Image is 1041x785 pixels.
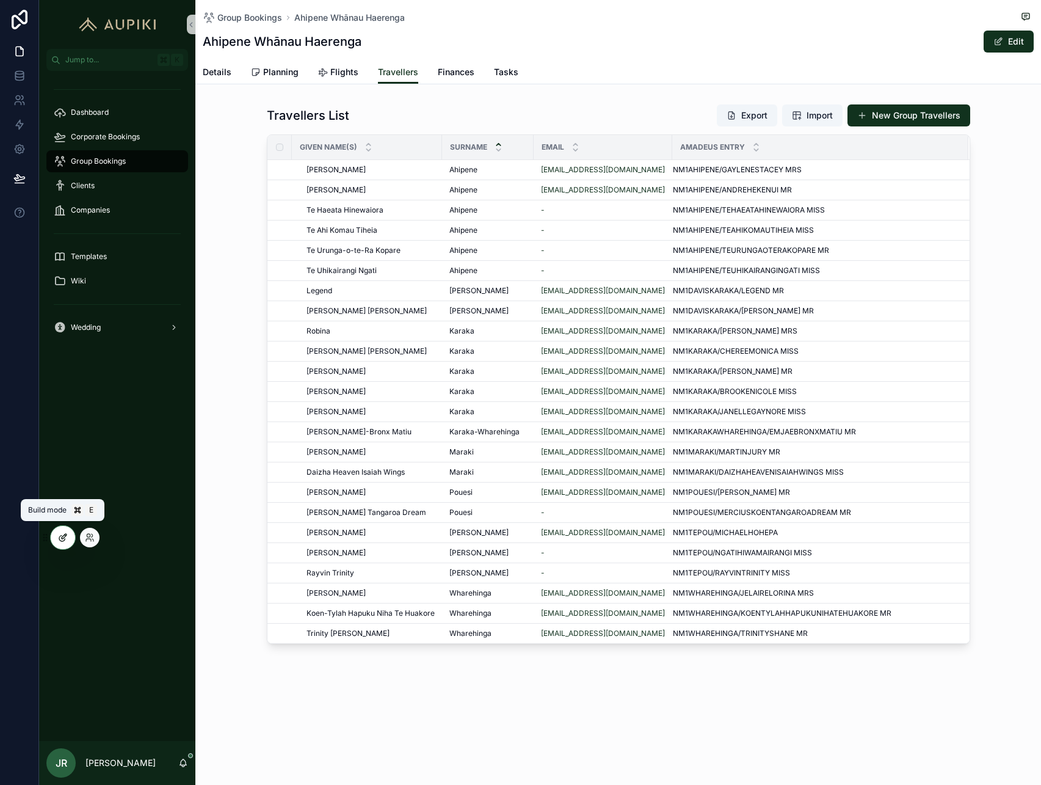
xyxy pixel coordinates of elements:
[306,185,435,195] a: [PERSON_NAME]
[673,427,856,437] span: NM1KARAKAWHAREHINGA/EMJAEBRONXMATIU MR
[673,608,891,618] span: NM1WHAREHINGA/KOENTYLAHHAPUKUNIHATEHUAKORE MR
[318,61,358,86] a: Flights
[541,246,665,255] a: -
[673,387,797,396] span: NM1KARAKA/BROOKENICOLE MISS
[306,326,330,336] span: Robina
[449,367,474,376] span: Karaka
[541,205,545,215] a: -
[449,387,474,396] span: Karaka
[449,165,526,175] a: Ahipene
[673,367,793,376] span: NM1KARAKA/[PERSON_NAME] MR
[541,185,665,195] a: [EMAIL_ADDRESS][DOMAIN_NAME]
[306,346,427,356] span: [PERSON_NAME] [PERSON_NAME]
[541,427,665,437] a: [EMAIL_ADDRESS][DOMAIN_NAME]
[541,548,545,558] a: -
[673,326,954,336] a: NM1KARAKA/[PERSON_NAME] MRS
[46,101,188,123] a: Dashboard
[673,266,820,276] span: NM1AHIPENE/TEUHIKAIRANGINGATI MISS
[782,104,843,126] button: Import
[306,487,435,497] a: [PERSON_NAME]
[673,165,802,175] span: NM1AHIPENE/GAYLENESTACEY MRS
[673,508,851,517] span: NM1POUESI/MERCIUSKOENTANGAROADREAM MR
[673,306,814,316] span: NM1DAVISKARAKA/[PERSON_NAME] MR
[449,225,477,235] span: Ahipene
[541,447,665,457] a: [EMAIL_ADDRESS][DOMAIN_NAME]
[449,467,474,477] span: Maraki
[306,508,426,517] span: [PERSON_NAME] Tangaroa Dream
[306,467,405,477] span: Daizha Heaven Isaiah Wings
[306,508,435,517] a: [PERSON_NAME] Tangaroa Dream
[449,588,491,598] span: Wharehinga
[306,266,435,276] a: Te Uhikairangi Ngati
[203,66,231,78] span: Details
[306,608,435,618] span: Koen-Tylah Hapuku Niha Te Huakore
[449,407,526,417] a: Karaka
[306,367,366,376] span: [PERSON_NAME]
[673,225,814,235] span: NM1AHIPENE/TEAHIKOMAUTIHEIA MISS
[438,66,474,78] span: Finances
[847,104,970,126] button: New Group Travellers
[306,629,435,638] a: Trinity [PERSON_NAME]
[263,66,299,78] span: Planning
[306,548,435,558] a: [PERSON_NAME]
[294,12,405,24] a: Ahipene Whānau Haerenga
[306,528,435,538] a: [PERSON_NAME]
[203,33,361,50] h1: Ahipene Whānau Haerenga
[86,505,96,515] span: E
[717,104,777,126] button: Export
[306,487,366,497] span: [PERSON_NAME]
[449,608,491,618] span: Wharehinga
[673,528,954,538] a: NM1TEPOU/MICHAELHOHEPA
[306,346,435,356] a: [PERSON_NAME] [PERSON_NAME]
[449,326,526,336] a: Karaka
[673,185,792,195] span: NM1AHIPENE/ANDREHEKENUI MR
[449,185,477,195] span: Ahipene
[673,185,954,195] a: NM1AHIPENE/ANDREHEKENUI MR
[673,487,790,497] span: NM1POUESI/[PERSON_NAME] MR
[71,181,95,191] span: Clients
[56,756,67,770] span: JR
[449,487,473,497] span: Pouesi
[673,568,954,578] a: NM1TEPOU/RAYVINTRINITY MISS
[673,548,954,558] a: NM1TEPOU/NGATIHIWAMAIRANGI MISS
[71,252,107,261] span: Templates
[673,306,954,316] a: NM1DAVISKARAKA/[PERSON_NAME] MR
[449,548,526,558] a: [PERSON_NAME]
[450,142,487,152] span: Surname
[330,66,358,78] span: Flights
[541,588,665,598] a: [EMAIL_ADDRESS][DOMAIN_NAME]
[449,427,520,437] span: Karaka-Wharehinga
[203,12,282,24] a: Group Bookings
[71,156,126,166] span: Group Bookings
[449,326,474,336] span: Karaka
[449,629,526,638] a: Wharehinga
[541,286,665,296] a: [EMAIL_ADDRESS][DOMAIN_NAME]
[673,629,808,638] span: NM1WHAREHINGA/TRINITYSHANE MR
[306,205,383,215] span: Te Haeata Hinewaiora
[541,508,545,517] a: -
[673,588,814,598] span: NM1WHAREHINGA/JELAIRELORINA MRS
[541,608,665,618] a: [EMAIL_ADDRESS][DOMAIN_NAME]
[306,427,412,437] span: [PERSON_NAME]-Bronx Matiu
[449,447,474,457] span: Maraki
[673,608,954,618] a: NM1WHAREHINGA/KOENTYLAHHAPUKUNIHATEHUAKORE MR
[65,55,153,65] span: Jump to...
[449,568,509,578] span: [PERSON_NAME]
[673,407,806,417] span: NM1KARAKA/JANELLEGAYNORE MISS
[673,387,954,396] a: NM1KARAKA/BROOKENICOLE MISS
[306,427,435,437] a: [PERSON_NAME]-Bronx Matiu
[541,387,665,396] a: [EMAIL_ADDRESS][DOMAIN_NAME]
[306,286,332,296] span: Legend
[449,306,526,316] a: [PERSON_NAME]
[306,205,435,215] a: Te Haeata Hinewaiora
[438,61,474,86] a: Finances
[449,387,526,396] a: Karaka
[306,548,366,558] span: [PERSON_NAME]
[306,568,354,578] span: Rayvin Trinity
[449,246,526,255] a: Ahipene
[71,108,109,117] span: Dashboard
[306,306,427,316] span: [PERSON_NAME] [PERSON_NAME]
[449,467,526,477] a: Maraki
